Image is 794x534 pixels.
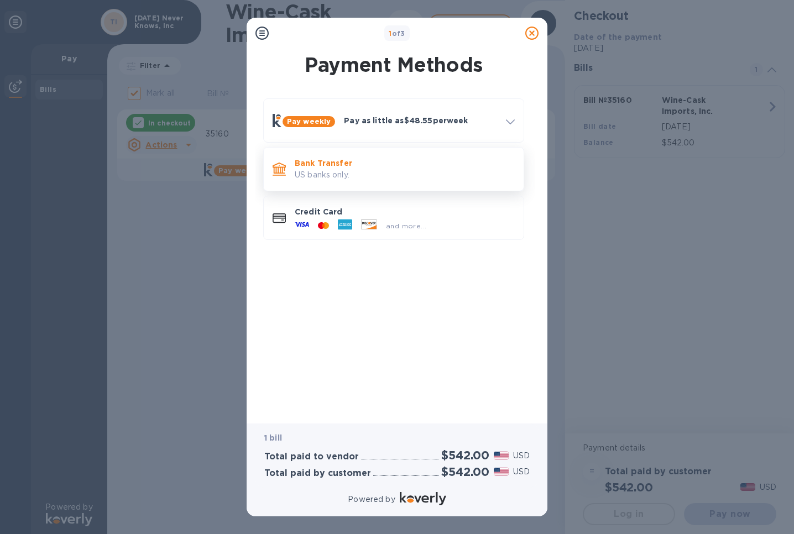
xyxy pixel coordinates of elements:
[389,29,391,38] span: 1
[494,452,509,459] img: USD
[513,466,530,478] p: USD
[264,452,359,462] h3: Total paid to vendor
[264,468,371,479] h3: Total paid by customer
[386,222,426,230] span: and more...
[287,117,331,125] b: Pay weekly
[441,448,489,462] h2: $542.00
[389,29,405,38] b: of 3
[441,465,489,479] h2: $542.00
[295,158,515,169] p: Bank Transfer
[264,433,282,442] b: 1 bill
[344,115,497,126] p: Pay as little as $48.55 per week
[295,169,515,181] p: US banks only.
[295,206,515,217] p: Credit Card
[513,450,530,462] p: USD
[261,53,526,76] h1: Payment Methods
[348,494,395,505] p: Powered by
[494,468,509,475] img: USD
[400,492,446,505] img: Logo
